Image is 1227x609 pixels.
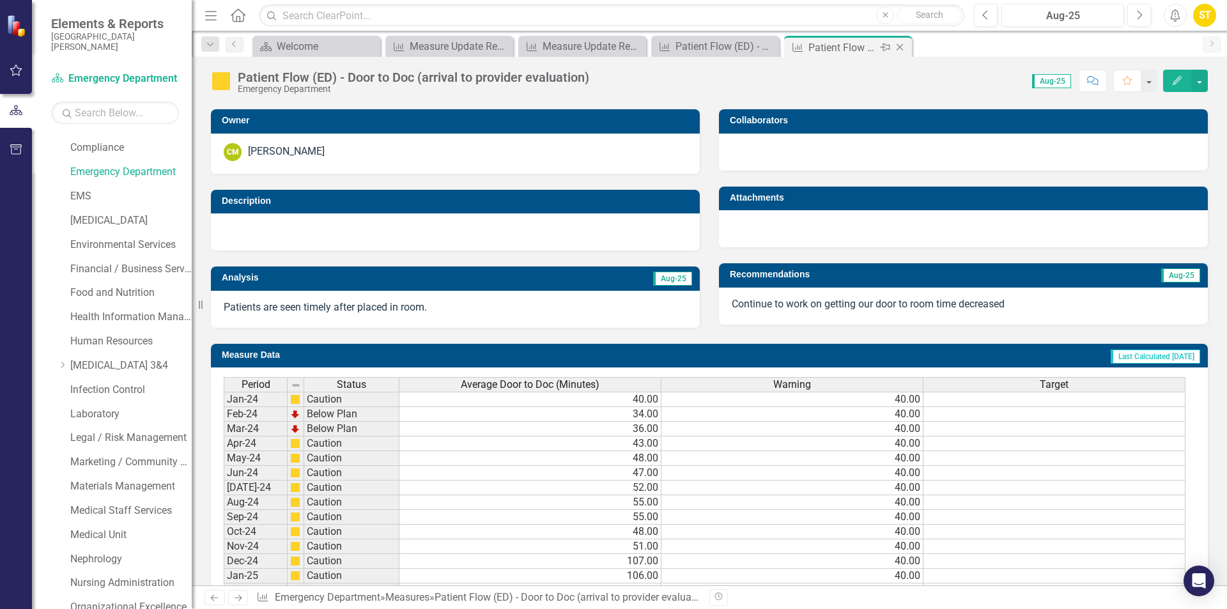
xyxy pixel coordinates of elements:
[337,379,366,390] span: Status
[70,528,192,543] a: Medical Unit
[70,455,192,470] a: Marketing / Community Services
[51,31,179,52] small: [GEOGRAPHIC_DATA][PERSON_NAME]
[304,407,399,422] td: Below Plan
[732,297,1195,312] p: Continue to work on getting our door to room time decreased
[70,552,192,567] a: Nephrology
[238,84,589,94] div: Emergency Department
[238,70,589,84] div: Patient Flow (ED) - Door to Doc (arrival to provider evaluation)
[211,71,231,91] img: Caution
[661,392,923,407] td: 40.00
[304,554,399,569] td: Caution
[222,116,693,125] h3: Owner
[290,556,300,566] img: cBAA0RP0Y6D5n+AAAAAElFTkSuQmCC
[224,481,288,495] td: [DATE]-24
[661,539,923,554] td: 40.00
[224,407,288,422] td: Feb-24
[675,38,776,54] div: Patient Flow (ED) - Left Without Being Seen (LWBS)
[1193,4,1216,27] button: ST
[399,451,661,466] td: 48.00
[304,510,399,525] td: Caution
[1161,268,1200,282] span: Aug-25
[399,510,661,525] td: 55.00
[410,38,510,54] div: Measure Update Report
[275,591,380,603] a: Emergency Department
[242,379,270,390] span: Period
[661,451,923,466] td: 40.00
[773,379,811,390] span: Warning
[290,394,300,405] img: cBAA0RP0Y6D5n+AAAAAElFTkSuQmCC
[730,270,1044,279] h3: Recommendations
[291,380,301,390] img: 8DAGhfEEPCf229AAAAAElFTkSuQmCC
[399,583,661,598] td: 102.00
[399,495,661,510] td: 55.00
[661,525,923,539] td: 40.00
[730,116,1201,125] h3: Collaborators
[435,591,713,603] div: Patient Flow (ED) - Door to Doc (arrival to provider evaluation)
[916,10,943,20] span: Search
[661,569,923,583] td: 40.00
[224,569,288,583] td: Jan-25
[70,213,192,228] a: [MEDICAL_DATA]
[6,13,30,38] img: ClearPoint Strategy
[248,144,325,159] div: [PERSON_NAME]
[304,392,399,407] td: Caution
[290,482,300,493] img: cBAA0RP0Y6D5n+AAAAAElFTkSuQmCC
[70,165,192,180] a: Emergency Department
[389,38,510,54] a: Measure Update Report
[399,539,661,554] td: 51.00
[290,585,300,596] img: cBAA0RP0Y6D5n+AAAAAElFTkSuQmCC
[730,193,1201,203] h3: Attachments
[304,525,399,539] td: Caution
[222,273,447,282] h3: Analysis
[304,583,399,598] td: Caution
[661,466,923,481] td: 40.00
[70,141,192,155] a: Compliance
[70,262,192,277] a: Financial / Business Services
[661,510,923,525] td: 40.00
[304,436,399,451] td: Caution
[290,409,300,419] img: TnMDeAgwAPMxUmUi88jYAAAAAElFTkSuQmCC
[224,451,288,466] td: May-24
[224,422,288,436] td: Mar-24
[1001,4,1124,27] button: Aug-25
[654,38,776,54] a: Patient Flow (ED) - Left Without Being Seen (LWBS)
[222,196,693,206] h3: Description
[70,504,192,518] a: Medical Staff Services
[661,422,923,436] td: 40.00
[399,436,661,451] td: 43.00
[385,591,429,603] a: Measures
[70,407,192,422] a: Laboratory
[290,497,300,507] img: cBAA0RP0Y6D5n+AAAAAElFTkSuQmCC
[399,422,661,436] td: 36.00
[1111,350,1200,364] span: Last Calculated [DATE]
[897,6,961,24] button: Search
[661,407,923,422] td: 40.00
[399,525,661,539] td: 48.00
[70,576,192,590] a: Nursing Administration
[290,512,300,522] img: cBAA0RP0Y6D5n+AAAAAElFTkSuQmCC
[1006,8,1120,24] div: Aug-25
[70,286,192,300] a: Food and Nutrition
[461,379,599,390] span: Average Door to Doc (Minutes)
[224,525,288,539] td: Oct-24
[808,40,877,56] div: Patient Flow (ED) - Door to Doc (arrival to provider evaluation)
[399,392,661,407] td: 40.00
[304,539,399,554] td: Caution
[543,38,643,54] div: Measure Update Report
[224,466,288,481] td: Jun-24
[304,481,399,495] td: Caution
[661,583,923,598] td: 40.00
[304,569,399,583] td: Caution
[277,38,377,54] div: Welcome
[70,358,192,373] a: [MEDICAL_DATA] 3&4
[224,539,288,554] td: Nov-24
[70,383,192,397] a: Infection Control
[224,143,242,161] div: CM
[224,510,288,525] td: Sep-24
[290,424,300,434] img: TnMDeAgwAPMxUmUi88jYAAAAAElFTkSuQmCC
[653,272,692,286] span: Aug-25
[304,466,399,481] td: Caution
[304,422,399,436] td: Below Plan
[70,310,192,325] a: Health Information Management
[70,479,192,494] a: Materials Management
